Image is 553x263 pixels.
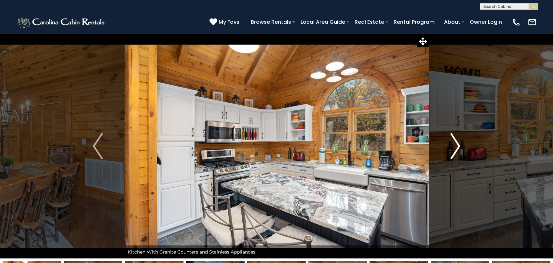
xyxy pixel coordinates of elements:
[71,34,125,258] button: Previous
[209,18,241,26] a: My Favs
[429,34,482,258] button: Next
[219,18,239,26] span: My Favs
[528,18,537,27] img: mail-regular-white.png
[16,16,106,29] img: White-1-2.png
[297,16,348,28] a: Local Area Guide
[248,16,294,28] a: Browse Rentals
[390,16,438,28] a: Rental Program
[93,133,102,159] img: arrow
[351,16,387,28] a: Real Estate
[450,133,460,159] img: arrow
[125,245,429,258] div: Kitchen With Granite Counters and Stainless Appliances
[466,16,505,28] a: Owner Login
[441,16,464,28] a: About
[512,18,521,27] img: phone-regular-white.png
